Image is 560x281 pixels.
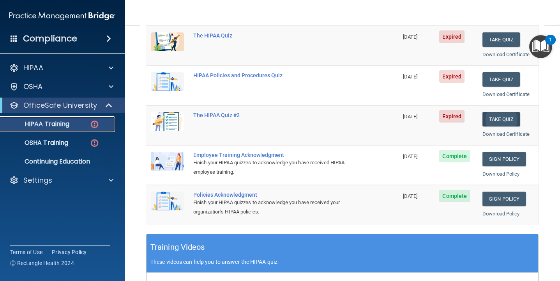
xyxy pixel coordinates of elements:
div: Employee Training Acknowledgment [193,152,359,158]
p: Continuing Education [5,158,111,165]
a: OfficeSafe University [9,101,113,110]
span: [DATE] [403,34,418,40]
p: Settings [23,176,52,185]
p: HIPAA Training [5,120,69,128]
a: Privacy Policy [52,248,87,256]
a: Download Policy [482,171,520,177]
div: Finish your HIPAA quizzes to acknowledge you have received HIPAA employee training. [193,158,359,177]
span: Expired [439,30,465,43]
p: OSHA Training [5,139,68,147]
div: 1 [549,40,552,50]
a: Terms of Use [10,248,42,256]
div: Finish your HIPAA quizzes to acknowledge you have received your organization’s HIPAA policies. [193,198,359,217]
a: Download Certificate [482,52,530,57]
span: Complete [439,150,470,162]
button: Take Quiz [482,72,520,87]
p: OSHA [23,82,43,91]
a: OSHA [9,82,113,91]
div: The HIPAA Quiz [193,32,359,39]
span: [DATE] [403,153,418,159]
p: OfficeSafe University [23,101,97,110]
a: Download Certificate [482,131,530,137]
img: PMB logo [9,8,115,24]
div: Policies Acknowledgment [193,192,359,198]
a: Sign Policy [482,152,526,166]
a: Download Policy [482,211,520,217]
button: Open Resource Center, 1 new notification [529,35,552,58]
span: [DATE] [403,193,418,199]
p: These videos can help you to answer the HIPAA quiz [150,259,534,265]
a: Settings [9,176,113,185]
h4: Compliance [23,33,77,44]
div: HIPAA Policies and Procedures Quiz [193,72,359,78]
button: Take Quiz [482,32,520,47]
span: Expired [439,70,465,83]
span: Expired [439,110,465,123]
p: HIPAA [23,63,43,73]
button: Take Quiz [482,112,520,126]
img: danger-circle.6113f641.png [90,119,99,129]
a: Sign Policy [482,192,526,206]
div: The HIPAA Quiz #2 [193,112,359,118]
span: Ⓒ Rectangle Health 2024 [10,259,74,267]
img: danger-circle.6113f641.png [90,138,99,148]
span: Complete [439,190,470,202]
span: [DATE] [403,74,418,80]
a: Download Certificate [482,91,530,97]
a: HIPAA [9,63,113,73]
h5: Training Videos [150,240,205,254]
span: [DATE] [403,114,418,119]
